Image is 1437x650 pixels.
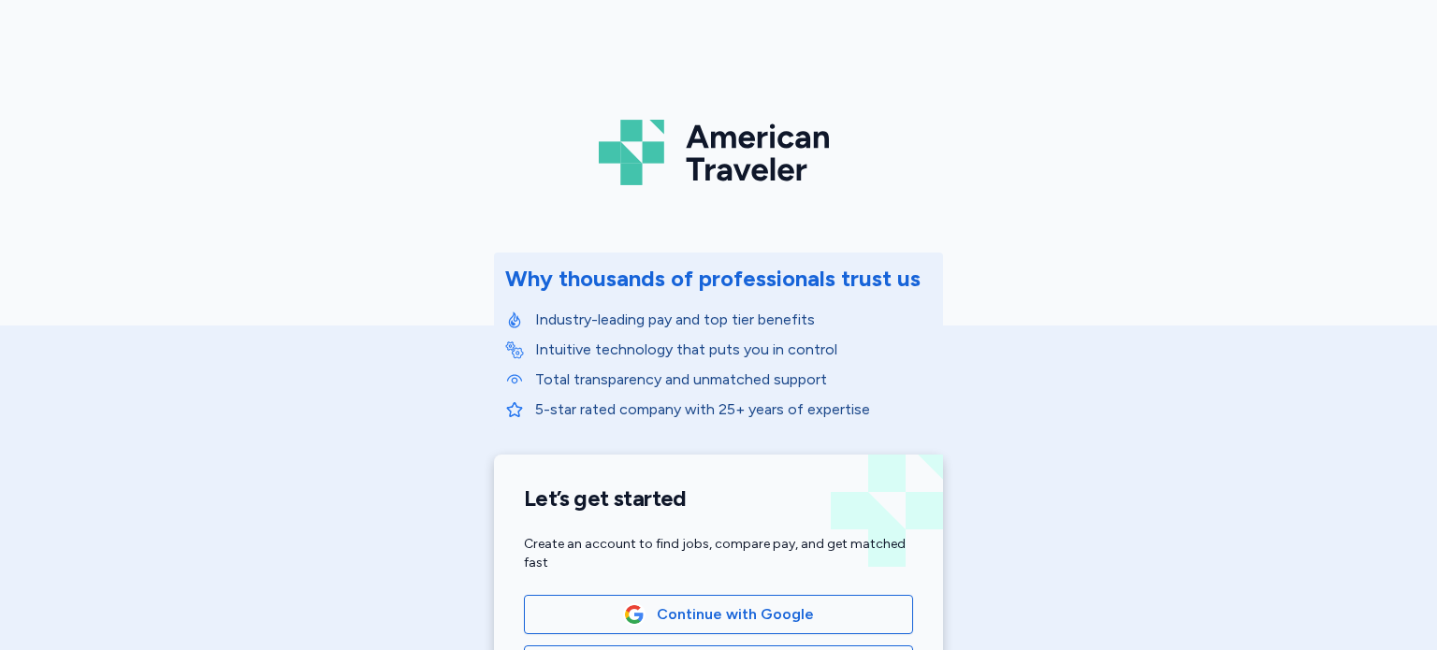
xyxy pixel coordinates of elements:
[624,604,645,625] img: Google Logo
[524,535,913,572] div: Create an account to find jobs, compare pay, and get matched fast
[505,264,921,294] div: Why thousands of professionals trust us
[535,398,932,421] p: 5-star rated company with 25+ years of expertise
[535,339,932,361] p: Intuitive technology that puts you in control
[535,309,932,331] p: Industry-leading pay and top tier benefits
[657,603,814,626] span: Continue with Google
[524,595,913,634] button: Google LogoContinue with Google
[524,484,913,513] h1: Let’s get started
[535,368,932,391] p: Total transparency and unmatched support
[599,112,838,193] img: Logo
